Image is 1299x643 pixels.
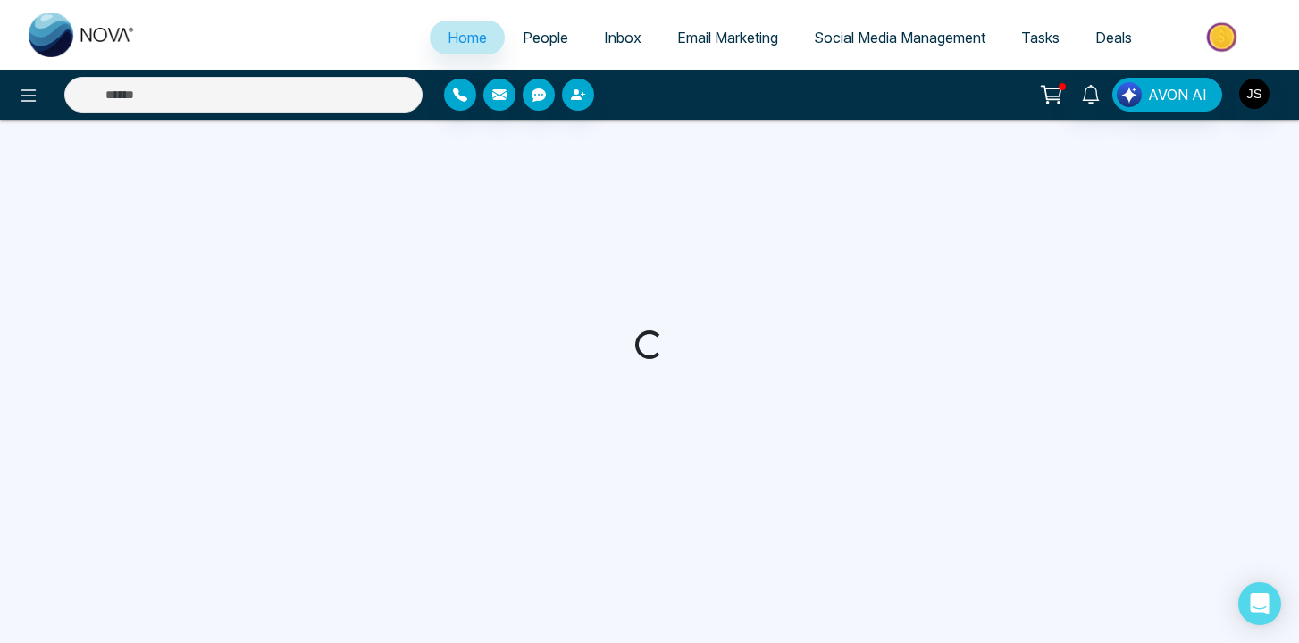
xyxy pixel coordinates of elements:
a: People [505,21,586,54]
a: Deals [1077,21,1150,54]
span: Inbox [604,29,641,46]
a: Home [430,21,505,54]
button: AVON AI [1112,78,1222,112]
img: Market-place.gif [1159,17,1288,57]
a: Tasks [1003,21,1077,54]
a: Social Media Management [796,21,1003,54]
span: People [523,29,568,46]
span: AVON AI [1148,84,1207,105]
img: User Avatar [1239,79,1270,109]
span: Deals [1095,29,1132,46]
span: Email Marketing [677,29,778,46]
a: Inbox [586,21,659,54]
a: Email Marketing [659,21,796,54]
div: Open Intercom Messenger [1238,582,1281,625]
span: Tasks [1021,29,1060,46]
img: Lead Flow [1117,82,1142,107]
img: Nova CRM Logo [29,13,136,57]
span: Social Media Management [814,29,985,46]
span: Home [448,29,487,46]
